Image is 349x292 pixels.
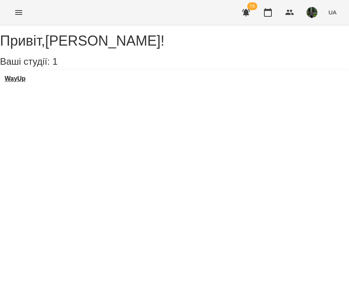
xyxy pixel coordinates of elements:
[328,8,337,16] span: UA
[9,3,28,22] button: Menu
[5,75,26,82] a: WayUp
[247,2,257,10] span: 16
[306,7,317,18] img: 295700936d15feefccb57b2eaa6bd343.jpg
[325,5,340,19] button: UA
[52,56,57,67] span: 1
